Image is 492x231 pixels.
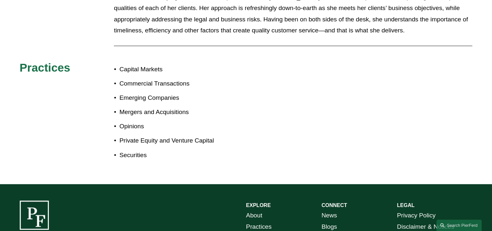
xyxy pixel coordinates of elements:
[436,220,482,231] a: Search this site
[119,78,246,89] p: Commercial Transactions
[119,64,246,75] p: Capital Markets
[119,135,246,146] p: Private Equity and Venture Capital
[397,202,414,208] strong: LEGAL
[246,202,271,208] strong: EXPLORE
[322,202,347,208] strong: CONNECT
[119,150,246,161] p: Securities
[119,121,246,132] p: Opinions
[397,210,435,221] a: Privacy Policy
[246,210,262,221] a: About
[20,61,71,74] span: Practices
[119,92,246,104] p: Emerging Companies
[119,107,246,118] p: Mergers and Acquisitions
[322,210,337,221] a: News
